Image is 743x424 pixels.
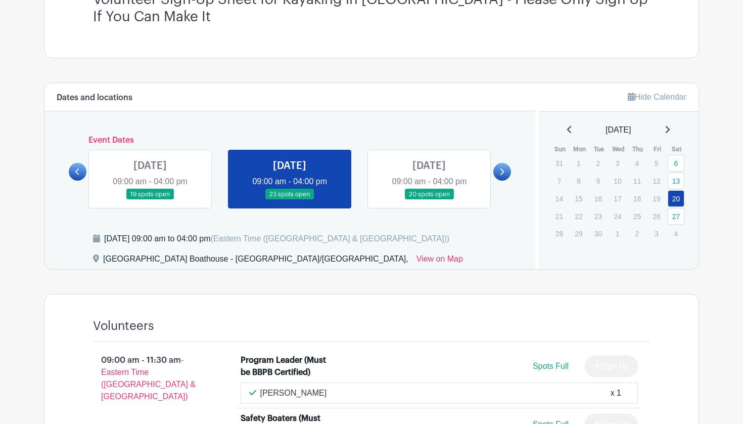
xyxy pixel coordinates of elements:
[570,226,587,241] p: 29
[570,208,587,224] p: 22
[648,208,665,224] p: 26
[241,354,328,378] div: Program Leader (Must be BBPB Certified)
[667,144,687,154] th: Sat
[590,155,607,171] p: 2
[86,136,493,145] h6: Event Dates
[609,226,626,241] p: 1
[57,93,132,103] h6: Dates and locations
[668,155,684,172] a: 6
[609,191,626,206] p: 17
[609,173,626,189] p: 10
[551,155,568,171] p: 31
[629,226,645,241] p: 2
[551,173,568,189] p: 7
[104,233,449,245] div: [DATE] 09:00 am to 04:00 pm
[590,208,607,224] p: 23
[103,253,408,269] div: [GEOGRAPHIC_DATA] Boathouse - [GEOGRAPHIC_DATA]/[GEOGRAPHIC_DATA],
[570,144,589,154] th: Mon
[570,173,587,189] p: 8
[628,144,648,154] th: Thu
[668,173,684,189] a: 13
[551,208,568,224] p: 21
[416,253,463,269] a: View on Map
[551,226,568,241] p: 28
[589,144,609,154] th: Tue
[93,319,154,333] h4: Volunteers
[570,191,587,206] p: 15
[570,155,587,171] p: 1
[629,191,645,206] p: 18
[533,362,569,370] span: Spots Full
[648,191,665,206] p: 19
[77,350,224,407] p: 09:00 am - 11:30 am
[210,234,449,243] span: (Eastern Time ([GEOGRAPHIC_DATA] & [GEOGRAPHIC_DATA]))
[590,191,607,206] p: 16
[609,155,626,171] p: 3
[648,155,665,171] p: 5
[609,208,626,224] p: 24
[668,190,684,207] a: 20
[611,387,621,399] div: x 1
[648,226,665,241] p: 3
[668,208,684,225] a: 27
[550,144,570,154] th: Sun
[668,226,684,241] p: 4
[590,226,607,241] p: 30
[648,173,665,189] p: 12
[647,144,667,154] th: Fri
[628,93,686,101] a: Hide Calendar
[629,208,645,224] p: 25
[629,173,645,189] p: 11
[260,387,327,399] p: [PERSON_NAME]
[551,191,568,206] p: 14
[606,124,631,136] span: [DATE]
[629,155,645,171] p: 4
[609,144,628,154] th: Wed
[590,173,607,189] p: 9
